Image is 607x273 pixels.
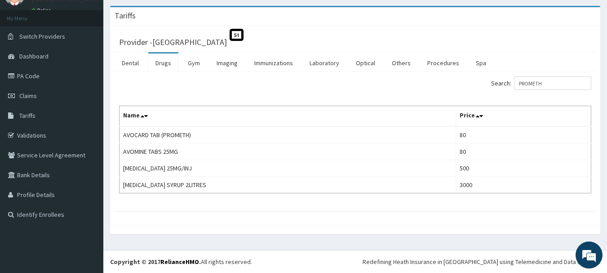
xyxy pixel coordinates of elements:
a: Drugs [148,54,178,72]
a: Others [385,54,418,72]
h3: Provider - [GEOGRAPHIC_DATA] [119,38,227,46]
a: RelianceHMO [160,258,199,266]
td: [MEDICAL_DATA] SYRUP 2LITRES [120,177,456,193]
td: 80 [456,143,591,160]
a: Laboratory [302,54,346,72]
span: St [230,29,244,41]
span: Tariffs [19,112,35,120]
input: Search: [514,76,591,90]
span: Claims [19,92,37,100]
td: AVOMINE TABS 25MG [120,143,456,160]
td: 500 [456,160,591,177]
div: Minimize live chat window [147,4,169,26]
a: Spa [469,54,493,72]
a: Imaging [209,54,245,72]
td: AVOCARD TAB (PROMETH) [120,126,456,143]
a: Immunizations [247,54,300,72]
a: Gym [181,54,207,72]
a: Dental [115,54,146,72]
td: [MEDICAL_DATA] 25MG/INJ [120,160,456,177]
footer: All rights reserved. [103,250,607,273]
textarea: Type your message and hit 'Enter' [4,179,171,211]
h3: Tariffs [115,12,136,20]
strong: Copyright © 2017 . [110,258,201,266]
a: Optical [349,54,382,72]
div: Chat with us now [47,50,151,62]
span: Switch Providers [19,32,65,40]
th: Name [120,106,456,127]
span: Dashboard [19,52,49,60]
td: 3000 [456,177,591,193]
img: d_794563401_company_1708531726252_794563401 [17,45,36,67]
th: Price [456,106,591,127]
td: 80 [456,126,591,143]
span: We're online! [52,80,124,171]
div: Redefining Heath Insurance in [GEOGRAPHIC_DATA] using Telemedicine and Data Science! [363,257,600,266]
a: Procedures [420,54,466,72]
a: Online [31,7,53,13]
label: Search: [491,76,591,90]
